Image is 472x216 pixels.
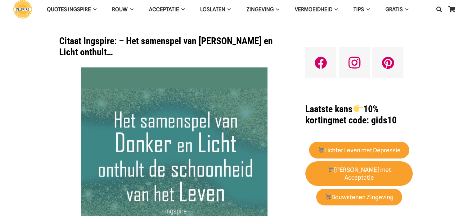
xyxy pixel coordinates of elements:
[200,6,225,12] span: Loslaten
[372,47,403,78] a: Pinterest
[353,104,363,113] img: 👉
[339,47,370,78] a: Instagram
[305,103,378,126] strong: Laatste kans 10% korting
[287,2,346,17] a: VERMOEIDHEIDVERMOEIDHEID Menu
[364,2,370,17] span: TIPS Menu
[305,103,413,126] h1: met code: gids10
[59,35,290,58] h1: Citaat Ingspire: – Het samenspel van [PERSON_NAME] en Licht onthult…
[149,6,179,12] span: Acceptatie
[246,6,274,12] span: Zingeving
[327,166,391,181] strong: [PERSON_NAME] met Acceptatie
[305,161,413,186] a: 🛒[PERSON_NAME] met Acceptatie
[225,2,231,17] span: Loslaten Menu
[433,2,445,17] a: Zoeken
[91,2,97,17] span: QUOTES INGSPIRE Menu
[325,194,331,200] img: 🛒
[128,2,133,17] span: ROUW Menu
[295,6,332,12] span: VERMOEIDHEID
[179,2,185,17] span: Acceptatie Menu
[318,147,401,154] strong: Lichter Leven met Depressie
[328,166,334,172] img: 🛒
[385,6,403,12] span: GRATIS
[274,2,279,17] span: Zingeving Menu
[325,194,394,201] strong: Bouwstenen Zingeving
[239,2,287,17] a: ZingevingZingeving Menu
[192,2,239,17] a: LoslatenLoslaten Menu
[47,6,91,12] span: QUOTES INGSPIRE
[305,47,336,78] a: Facebook
[39,2,104,17] a: QUOTES INGSPIREQUOTES INGSPIRE Menu
[112,6,128,12] span: ROUW
[104,2,141,17] a: ROUWROUW Menu
[346,2,377,17] a: TIPSTIPS Menu
[332,2,338,17] span: VERMOEIDHEID Menu
[353,6,364,12] span: TIPS
[141,2,192,17] a: AcceptatieAcceptatie Menu
[318,147,324,153] img: 🛒
[378,2,416,17] a: GRATISGRATIS Menu
[316,189,402,206] a: 🛒Bouwstenen Zingeving
[309,142,409,159] a: 🛒Lichter Leven met Depressie
[403,2,408,17] span: GRATIS Menu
